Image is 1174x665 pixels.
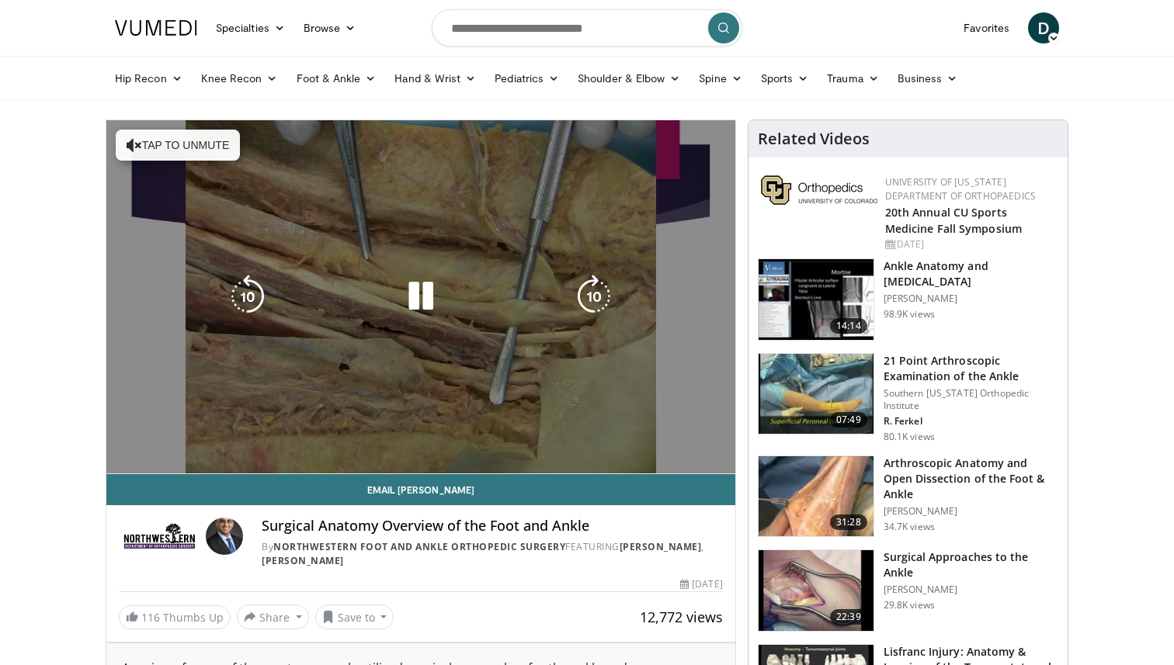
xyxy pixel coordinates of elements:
a: Sports [752,63,818,94]
span: 116 [141,610,160,625]
p: 29.8K views [884,599,935,611]
p: 34.7K views [884,521,935,533]
p: [PERSON_NAME] [884,293,1058,305]
input: Search topics, interventions [432,9,742,47]
button: Tap to unmute [116,130,240,161]
p: Southern [US_STATE] Orthopedic Institute [884,387,1058,412]
a: Browse [294,12,366,43]
a: Pediatrics [485,63,568,94]
div: [DATE] [885,237,1055,251]
h3: Surgical Approaches to the Ankle [884,549,1058,580]
a: Shoulder & Elbow [568,63,689,94]
a: [PERSON_NAME] [262,554,344,567]
p: 80.1K views [884,431,935,443]
h3: Arthroscopic Anatomy and Open Dissection of the Foot & Ankle [884,455,1058,502]
h3: 21 Point Arthroscopic Examination of the Ankle [884,353,1058,384]
a: 20th Annual CU Sports Medicine Fall Symposium [885,205,1022,236]
img: Avatar [206,518,243,555]
a: [PERSON_NAME] [620,540,702,553]
img: Northwestern Foot and Ankle Orthopedic Surgery [119,518,200,555]
h3: Ankle Anatomy and [MEDICAL_DATA] [884,258,1058,289]
a: 14:14 Ankle Anatomy and [MEDICAL_DATA] [PERSON_NAME] 98.9K views [758,258,1058,341]
a: Business [888,63,967,94]
img: 27463190-6349-4d0c-bdb3-f372be2c3ba7.150x105_q85_crop-smart_upscale.jpg [759,550,874,631]
span: 12,772 views [640,608,723,626]
img: 355603a8-37da-49b6-856f-e00d7e9307d3.png.150x105_q85_autocrop_double_scale_upscale_version-0.2.png [761,175,877,205]
span: 14:14 [830,318,867,334]
a: University of [US_STATE] Department of Orthopaedics [885,175,1036,203]
a: Knee Recon [192,63,287,94]
a: Hand & Wrist [385,63,485,94]
a: Specialties [207,12,294,43]
a: 31:28 Arthroscopic Anatomy and Open Dissection of the Foot & Ankle [PERSON_NAME] 34.7K views [758,455,1058,538]
a: 116 Thumbs Up [119,605,231,629]
div: [DATE] [680,577,722,591]
button: Share [237,604,309,629]
a: Spine [689,63,751,94]
a: Email [PERSON_NAME] [106,474,735,505]
a: Favorites [954,12,1019,43]
p: [PERSON_NAME] [884,505,1058,518]
a: Hip Recon [106,63,192,94]
span: 22:39 [830,609,867,625]
a: 07:49 21 Point Arthroscopic Examination of the Ankle Southern [US_STATE] Orthopedic Institute R. ... [758,353,1058,443]
a: Northwestern Foot and Ankle Orthopedic Surgery [273,540,565,553]
video-js: Video Player [106,120,735,474]
a: Trauma [818,63,888,94]
img: widescreen_open_anatomy_100000664_3.jpg.150x105_q85_crop-smart_upscale.jpg [759,456,874,537]
button: Save to [315,604,394,629]
a: Foot & Ankle [287,63,386,94]
span: 31:28 [830,514,867,530]
h4: Surgical Anatomy Overview of the Foot and Ankle [262,518,722,535]
img: VuMedi Logo [115,20,197,36]
a: 22:39 Surgical Approaches to the Ankle [PERSON_NAME] 29.8K views [758,549,1058,632]
div: By FEATURING , [262,540,722,568]
span: 07:49 [830,412,867,428]
p: R. Ferkel [884,415,1058,428]
h4: Related Videos [758,130,870,148]
a: D [1028,12,1059,43]
img: d079e22e-f623-40f6-8657-94e85635e1da.150x105_q85_crop-smart_upscale.jpg [759,259,874,340]
p: [PERSON_NAME] [884,584,1058,596]
img: d2937c76-94b7-4d20-9de4-1c4e4a17f51d.150x105_q85_crop-smart_upscale.jpg [759,354,874,435]
p: 98.9K views [884,308,935,320]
